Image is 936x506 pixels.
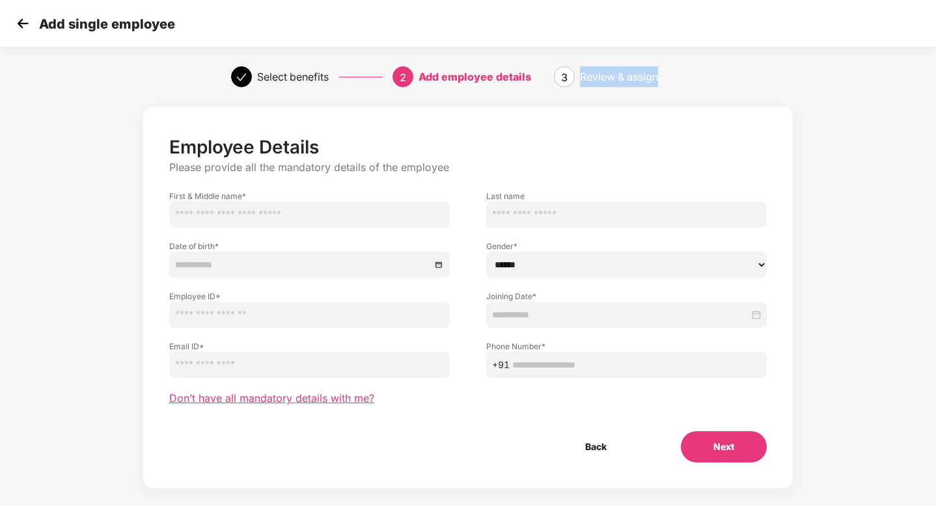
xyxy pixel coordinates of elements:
[13,14,33,33] img: svg+xml;base64,PHN2ZyB4bWxucz0iaHR0cDovL3d3dy53My5vcmcvMjAwMC9zdmciIHdpZHRoPSIzMCIgaGVpZ2h0PSIzMC...
[486,341,767,352] label: Phone Number
[236,72,247,83] span: check
[561,71,568,84] span: 3
[169,191,450,202] label: First & Middle name
[400,71,406,84] span: 2
[169,241,450,252] label: Date of birth
[169,392,374,405] span: Don’t have all mandatory details with me?
[492,358,510,372] span: +91
[169,291,450,302] label: Employee ID
[486,291,767,302] label: Joining Date
[486,191,767,202] label: Last name
[486,241,767,252] label: Gender
[169,136,767,158] p: Employee Details
[580,66,658,87] div: Review & assign
[169,161,767,174] p: Please provide all the mandatory details of the employee
[419,66,531,87] div: Add employee details
[681,431,767,462] button: Next
[257,66,329,87] div: Select benefits
[39,16,175,32] p: Add single employee
[553,431,639,462] button: Back
[169,341,450,352] label: Email ID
